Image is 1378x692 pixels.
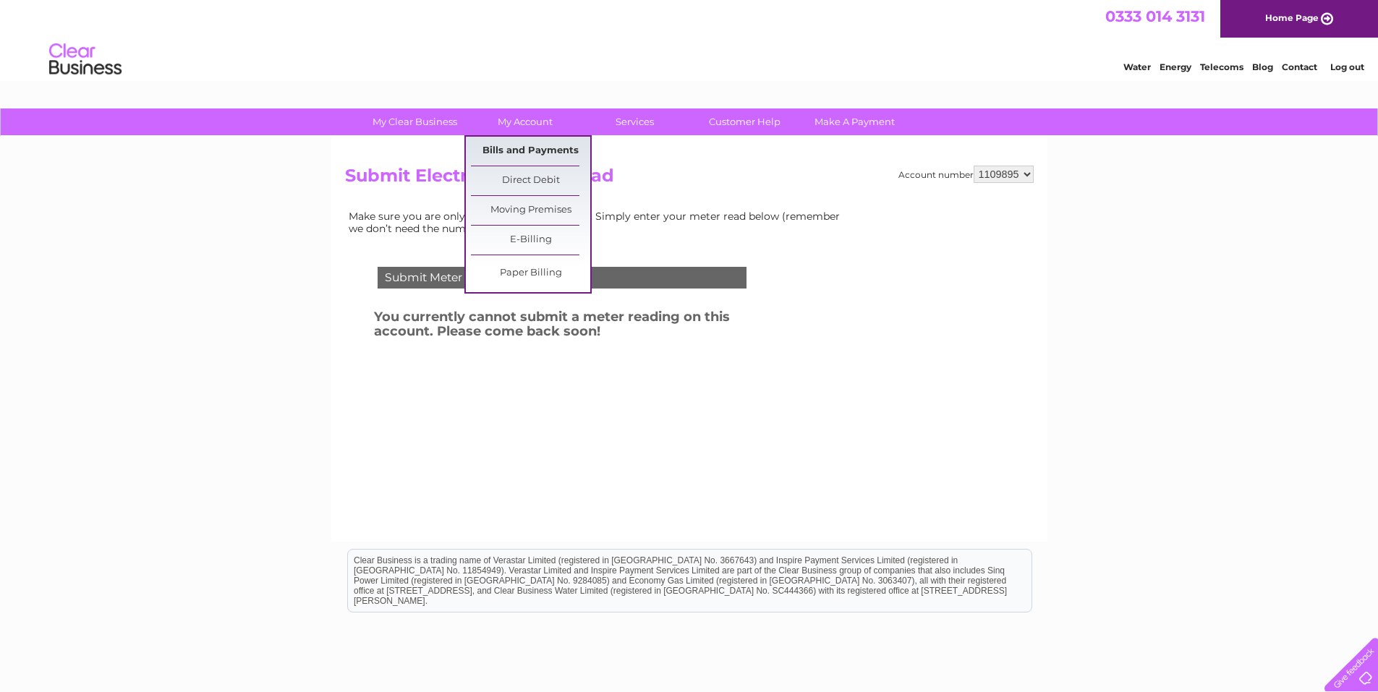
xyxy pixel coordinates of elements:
a: Log out [1330,61,1364,72]
a: Make A Payment [795,108,914,135]
a: Customer Help [685,108,804,135]
td: Make sure you are only paying for what you use. Simply enter your meter read below (remember we d... [345,207,851,237]
h3: You currently cannot submit a meter reading on this account. Please come back soon! [374,307,785,346]
a: 0333 014 3131 [1105,7,1205,25]
a: Services [575,108,694,135]
a: My Account [465,108,584,135]
a: Paper Billing [471,259,590,288]
a: Direct Debit [471,166,590,195]
a: Blog [1252,61,1273,72]
h2: Submit Electricity Meter Read [345,166,1034,193]
div: Submit Meter Read [378,267,747,289]
a: E-Billing [471,226,590,255]
a: My Clear Business [355,108,475,135]
a: Telecoms [1200,61,1243,72]
a: Bills and Payments [471,137,590,166]
a: Moving Premises [471,196,590,225]
div: Clear Business is a trading name of Verastar Limited (registered in [GEOGRAPHIC_DATA] No. 3667643... [348,8,1032,70]
a: Contact [1282,61,1317,72]
a: Water [1123,61,1151,72]
a: Energy [1160,61,1191,72]
img: logo.png [48,38,122,82]
div: Account number [898,166,1034,183]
